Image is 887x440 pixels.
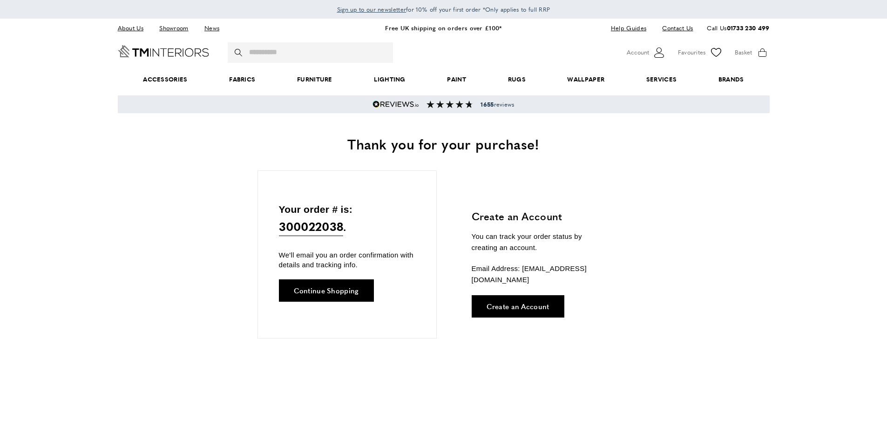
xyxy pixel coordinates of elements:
a: Go to Home page [118,45,209,57]
span: Create an Account [487,303,549,310]
a: Brands [697,65,765,94]
strong: 1655 [481,100,494,108]
a: About Us [118,22,150,34]
a: Free UK shipping on orders over £100* [385,23,501,32]
a: Contact Us [655,22,693,34]
a: Furniture [276,65,353,94]
p: Email Address: [EMAIL_ADDRESS][DOMAIN_NAME] [472,263,609,285]
a: Fabrics [208,65,276,94]
span: for 10% off your first order *Only applies to full RRP [337,5,550,14]
a: Wallpaper [547,65,625,94]
a: Help Guides [604,22,653,34]
button: Search [235,42,244,63]
button: Customer Account [627,46,666,60]
a: Sign up to our newsletter [337,5,406,14]
h3: Create an Account [472,209,609,223]
p: You can track your order status by creating an account. [472,231,609,253]
p: We'll email you an order confirmation with details and tracking info. [279,250,415,270]
img: Reviews.io 5 stars [372,101,419,108]
a: Showroom [152,22,195,34]
span: reviews [481,101,514,108]
span: Accessories [122,65,208,94]
p: Call Us [707,23,769,33]
img: Reviews section [427,101,473,108]
span: Thank you for your purchase! [347,134,539,154]
span: Account [627,47,649,57]
a: News [197,22,226,34]
p: Your order # is: . [279,202,415,237]
span: 300022038 [279,217,344,236]
a: Paint [427,65,487,94]
span: Favourites [678,47,706,57]
a: 01733 230 499 [727,23,770,32]
a: Continue Shopping [279,279,374,302]
a: Create an Account [472,295,564,318]
a: Lighting [353,65,427,94]
a: Favourites [678,46,723,60]
a: Services [625,65,697,94]
a: Rugs [487,65,547,94]
span: Continue Shopping [294,287,359,294]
